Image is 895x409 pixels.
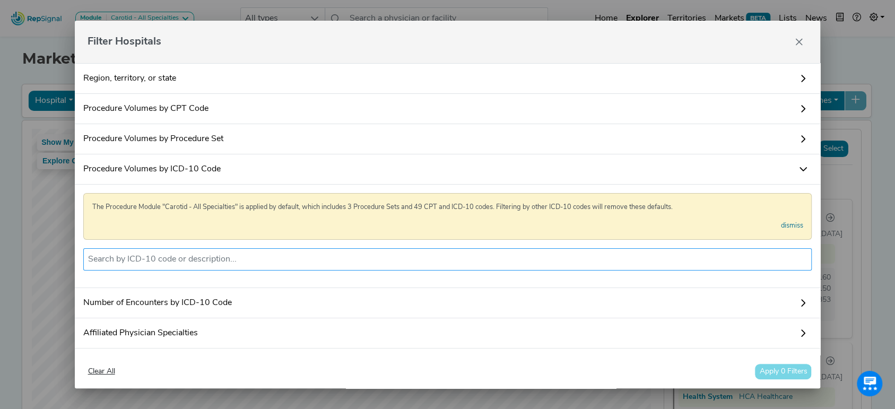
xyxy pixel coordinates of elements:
button: Close [790,33,807,50]
input: Search by ICD-10 code or description... [88,253,807,266]
span: Filter Hospitals [88,34,161,50]
a: Procedure Volumes by ICD-10 Code [75,154,821,185]
a: Health System [75,349,821,379]
a: Region, territory, or state [75,63,821,94]
a: Procedure Volumes by CPT Code [75,94,821,124]
button: Clear All [83,363,120,380]
a: Number of Encounters by ICD-10 Code [75,288,821,318]
div: Procedure Volumes by ICD-10 Code [75,185,821,288]
a: Affiliated Physician Specialties [75,318,821,349]
p: The Procedure Module "Carotid - All Specialties" is applied by default, which includes 3 Procedur... [92,202,803,212]
a: dismiss [780,221,803,231]
a: Procedure Volumes by Procedure Set [75,124,821,154]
